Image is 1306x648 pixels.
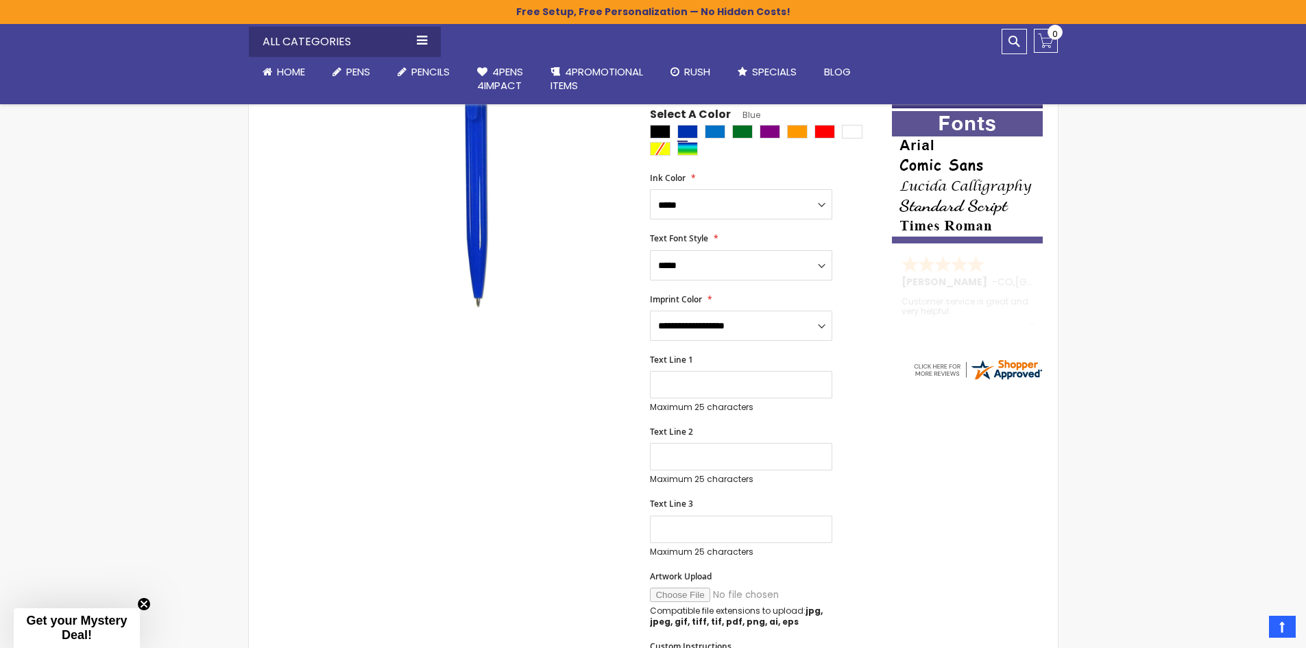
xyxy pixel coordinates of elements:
a: Top [1269,616,1296,638]
div: Get your Mystery Deal!Close teaser [14,608,140,648]
span: [GEOGRAPHIC_DATA] [1015,275,1116,289]
a: 4PROMOTIONALITEMS [537,57,657,101]
div: Blue [677,125,698,139]
span: Ink Color [650,172,686,184]
div: Customer service is great and very helpful [902,297,1035,326]
strong: jpg, jpeg, gif, tiff, tif, pdf, png, ai, eps [650,605,823,627]
span: 4Pens 4impact [477,64,523,93]
div: All Categories [249,27,441,57]
a: 4Pens4impact [463,57,537,101]
a: Rush [657,57,724,87]
span: Text Line 2 [650,426,693,437]
div: Red [814,125,835,139]
p: Maximum 25 characters [650,402,832,413]
span: Pens [346,64,370,79]
a: Home [249,57,319,87]
span: CO [997,275,1013,289]
span: Text Line 1 [650,354,693,365]
span: - , [992,275,1116,289]
span: Blog [824,64,851,79]
a: 4pens.com certificate URL [912,373,1043,385]
span: Imprint Color [650,293,702,305]
div: Purple [760,125,780,139]
p: Maximum 25 characters [650,547,832,557]
span: 0 [1052,27,1058,40]
span: Get your Mystery Deal! [26,614,127,642]
img: 4pens.com widget logo [912,357,1043,382]
a: 0 [1034,29,1058,53]
span: Text Line 3 [650,498,693,509]
div: Green [732,125,753,139]
button: Close teaser [137,597,151,611]
a: Blog [810,57,864,87]
a: Specials [724,57,810,87]
a: Pens [319,57,384,87]
span: Text Font Style [650,232,708,244]
span: Artwork Upload [650,571,712,582]
a: Pencils [384,57,463,87]
span: Select A Color [650,107,731,125]
p: Compatible file extensions to upload: [650,605,832,627]
span: 4PROMOTIONAL ITEMS [551,64,643,93]
div: Assorted [677,142,698,156]
span: Home [277,64,305,79]
div: Blue Light [705,125,725,139]
span: Blue [731,109,760,121]
div: Black [650,125,670,139]
img: font-personalization-examples [892,111,1043,243]
span: Pencils [411,64,450,79]
span: Specials [752,64,797,79]
span: Rush [684,64,710,79]
p: Maximum 25 characters [650,474,832,485]
div: Orange [787,125,808,139]
div: White [842,125,862,139]
span: [PERSON_NAME] [902,275,992,289]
